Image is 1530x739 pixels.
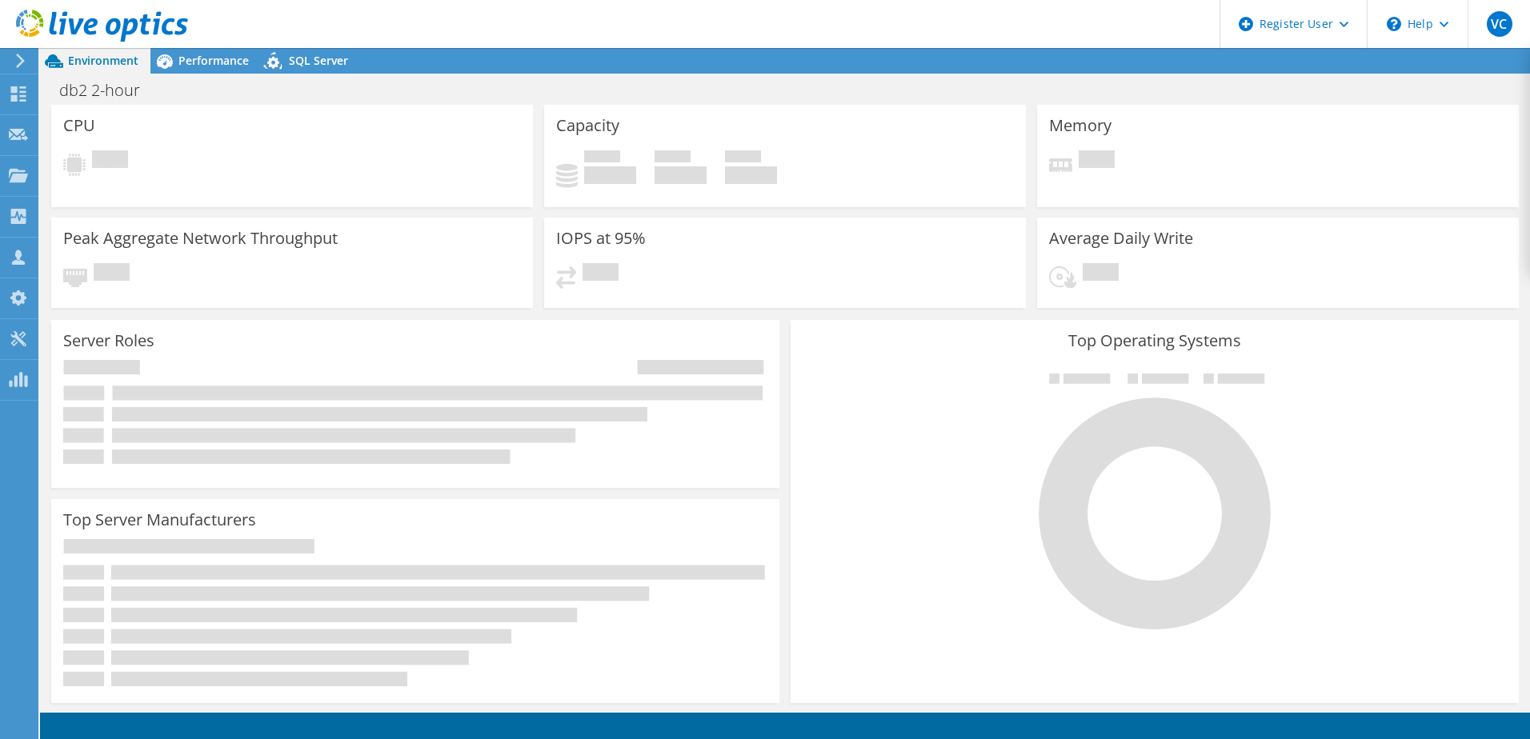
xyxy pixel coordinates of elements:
[92,150,128,172] span: Pending
[94,263,130,285] span: Pending
[52,82,165,99] h1: db2 2-hour
[1387,17,1401,31] svg: \n
[68,53,138,68] span: Environment
[655,150,691,166] span: Free
[178,53,249,68] span: Performance
[1079,150,1115,172] span: Pending
[63,230,338,247] h3: Peak Aggregate Network Throughput
[584,150,620,166] span: Used
[63,117,95,134] h3: CPU
[63,511,256,529] h3: Top Server Manufacturers
[63,332,154,350] h3: Server Roles
[725,150,761,166] span: Total
[803,332,1507,350] h3: Top Operating Systems
[725,166,777,184] h4: 0 GiB
[583,263,619,285] span: Pending
[1487,11,1512,37] span: VC
[584,166,636,184] h4: 0 GiB
[1083,263,1119,285] span: Pending
[1049,117,1111,134] h3: Memory
[1049,230,1193,247] h3: Average Daily Write
[556,117,619,134] h3: Capacity
[289,53,348,68] span: SQL Server
[655,166,707,184] h4: 0 GiB
[556,230,646,247] h3: IOPS at 95%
